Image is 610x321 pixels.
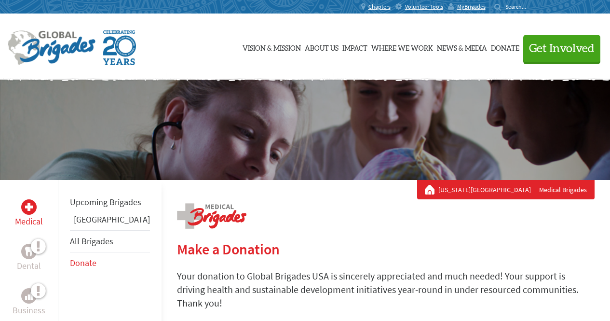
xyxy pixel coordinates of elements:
[17,244,41,273] a: DentalDental
[491,23,519,71] a: Donate
[70,192,150,213] li: Upcoming Brigades
[438,185,535,195] a: [US_STATE][GEOGRAPHIC_DATA]
[425,185,587,195] div: Medical Brigades
[13,288,45,317] a: BusinessBusiness
[177,269,595,310] p: Your donation to Global Brigades USA is sincerely appreciated and much needed! Your support is dr...
[405,3,443,11] span: Volunteer Tools
[21,244,37,259] div: Dental
[25,292,33,300] img: Business
[177,203,246,229] img: logo-medical.png
[70,236,113,247] a: All Brigades
[21,288,37,304] div: Business
[529,43,595,55] span: Get Involved
[25,247,33,256] img: Dental
[8,30,95,65] img: Global Brigades Logo
[437,23,487,71] a: News & Media
[103,30,136,65] img: Global Brigades Celebrating 20 Years
[70,252,150,274] li: Donate
[13,304,45,317] p: Business
[70,213,150,230] li: Guatemala
[17,259,41,273] p: Dental
[305,23,339,71] a: About Us
[505,3,533,10] input: Search...
[342,23,367,71] a: Impact
[457,3,486,11] span: MyBrigades
[74,214,150,225] a: [GEOGRAPHIC_DATA]
[21,199,37,215] div: Medical
[177,240,595,258] h2: Make a Donation
[25,203,33,211] img: Medical
[243,23,301,71] a: Vision & Mission
[70,230,150,252] li: All Brigades
[15,199,43,228] a: MedicalMedical
[523,35,600,62] button: Get Involved
[15,215,43,228] p: Medical
[371,23,433,71] a: Where We Work
[70,257,96,268] a: Donate
[368,3,391,11] span: Chapters
[70,196,141,208] a: Upcoming Brigades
